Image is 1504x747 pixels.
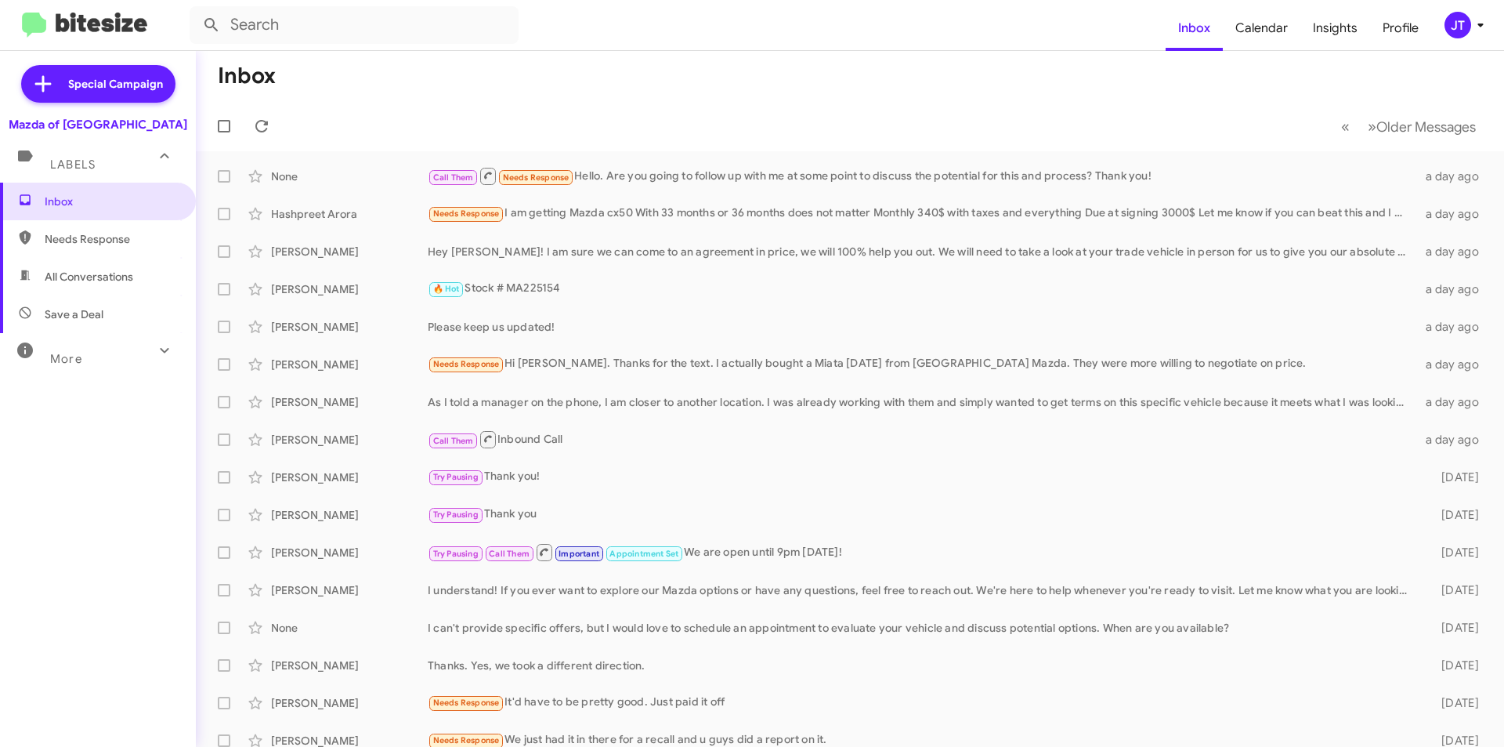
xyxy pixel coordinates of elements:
span: Try Pausing [433,549,479,559]
div: [PERSON_NAME] [271,695,428,711]
div: a day ago [1416,244,1491,259]
span: Call Them [433,436,474,446]
a: Calendar [1223,5,1300,51]
div: a day ago [1416,319,1491,335]
div: [DATE] [1416,658,1491,673]
span: Inbox [45,194,178,209]
span: Needs Response [433,359,500,369]
div: [PERSON_NAME] [271,582,428,598]
div: I understand! If you ever want to explore our Mazda options or have any questions, feel free to r... [428,582,1416,598]
span: Needs Response [433,698,500,708]
span: Try Pausing [433,509,479,520]
span: Needs Response [45,231,178,247]
button: JT [1431,12,1487,38]
input: Search [190,6,519,44]
div: Hello. Are you going to follow up with me at some point to discuss the potential for this and pro... [428,166,1416,186]
span: All Conversations [45,269,133,285]
div: Thank you! [428,468,1416,486]
div: It'd have to be pretty good. Just paid it off [428,694,1416,712]
div: None [271,620,428,636]
span: Appointment Set [609,549,678,559]
span: Needs Response [433,209,500,219]
h1: Inbox [218,63,276,89]
div: [PERSON_NAME] [271,658,428,673]
div: Mazda of [GEOGRAPHIC_DATA] [9,117,187,132]
div: [PERSON_NAME] [271,470,428,485]
div: [PERSON_NAME] [271,281,428,297]
div: Hi [PERSON_NAME]. Thanks for the text. I actually bought a Miata [DATE] from [GEOGRAPHIC_DATA] Ma... [428,355,1416,373]
div: I can't provide specific offers, but I would love to schedule an appointment to evaluate your veh... [428,620,1416,636]
div: [DATE] [1416,582,1491,598]
div: [PERSON_NAME] [271,394,428,410]
div: a day ago [1416,394,1491,410]
div: a day ago [1416,357,1491,372]
div: [PERSON_NAME] [271,432,428,448]
div: [PERSON_NAME] [271,357,428,372]
div: Hey [PERSON_NAME]! I am sure we can come to an agreement in price, we will 100% help you out. We ... [428,244,1416,259]
span: Labels [50,158,96,172]
a: Inbox [1166,5,1223,51]
div: [DATE] [1416,507,1491,523]
div: a day ago [1416,206,1491,222]
span: Needs Response [503,172,569,183]
div: [DATE] [1416,620,1491,636]
span: Call Them [489,549,530,559]
a: Insights [1300,5,1370,51]
div: Thanks. Yes, we took a different direction. [428,658,1416,673]
button: Previous [1332,111,1359,143]
div: [PERSON_NAME] [271,319,428,335]
a: Special Campaign [21,65,175,103]
div: a day ago [1416,432,1491,448]
div: a day ago [1416,169,1491,184]
div: Inbound Call [428,430,1416,449]
div: Hashpreet Arora [271,206,428,222]
div: [DATE] [1416,470,1491,485]
div: Please keep us updated! [428,319,1416,335]
div: Thank you [428,506,1416,524]
div: I am getting Mazda cx50 With 33 months or 36 months does not matter Monthly 340$ with taxes and e... [428,205,1416,223]
span: More [50,352,82,366]
div: We are open until 9pm [DATE]! [428,542,1416,562]
span: Save a Deal [45,306,103,322]
div: [PERSON_NAME] [271,545,428,560]
div: [PERSON_NAME] [271,244,428,259]
div: [DATE] [1416,545,1491,560]
div: None [271,169,428,184]
nav: Page navigation example [1332,111,1485,143]
div: As I told a manager on the phone, I am closer to another location. I was already working with the... [428,394,1416,410]
div: Stock # MA225154 [428,280,1416,298]
span: Call Them [433,172,474,183]
div: [DATE] [1416,695,1491,711]
span: Special Campaign [68,76,163,92]
a: Profile [1370,5,1431,51]
span: « [1341,117,1350,136]
span: Needs Response [433,735,500,745]
span: Try Pausing [433,472,479,482]
span: » [1368,117,1376,136]
span: Important [559,549,599,559]
span: Older Messages [1376,118,1476,136]
div: [PERSON_NAME] [271,507,428,523]
div: JT [1444,12,1471,38]
span: 🔥 Hot [433,284,460,294]
div: a day ago [1416,281,1491,297]
button: Next [1358,111,1485,143]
